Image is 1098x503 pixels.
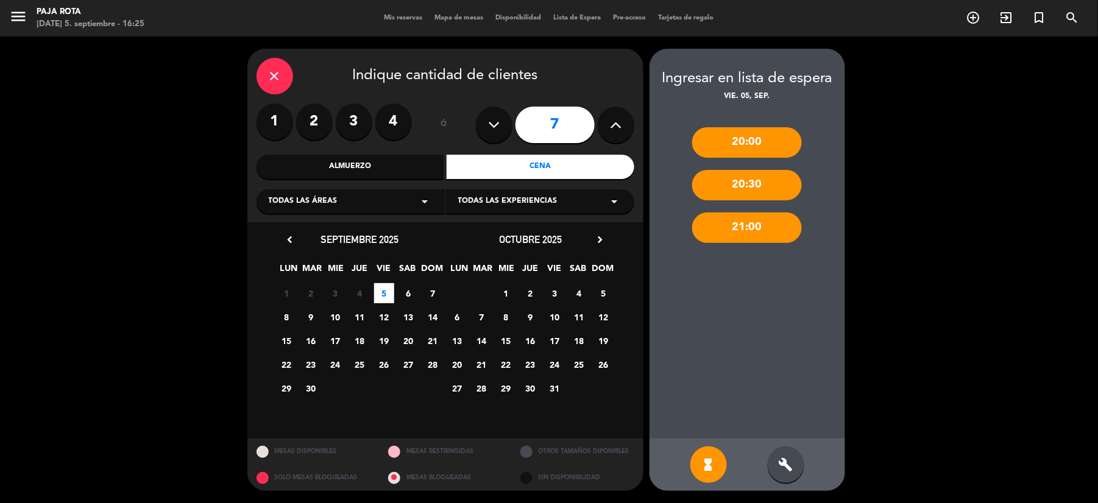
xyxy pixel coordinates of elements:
[545,378,565,398] span: 31
[472,331,492,351] span: 14
[692,213,802,243] div: 21:00
[545,307,565,327] span: 10
[449,261,469,281] span: LUN
[277,307,297,327] span: 8
[325,283,345,303] span: 3
[548,15,607,21] span: Lista de Espera
[301,331,321,351] span: 16
[568,261,588,281] span: SAB
[496,283,516,303] span: 1
[520,307,540,327] span: 9
[302,261,322,281] span: MAR
[569,283,589,303] span: 4
[496,307,516,327] span: 8
[692,170,802,200] div: 20:30
[267,69,282,83] i: close
[650,67,845,91] div: Ingresar en lista de espera
[520,378,540,398] span: 30
[447,307,467,327] span: 6
[325,331,345,351] span: 17
[544,261,564,281] span: VIE
[398,307,419,327] span: 13
[350,283,370,303] span: 4
[593,354,614,375] span: 26
[257,58,634,94] div: Indique cantidad de clientes
[511,438,643,465] div: OTROS TAMAÑOS DIPONIBLES
[257,155,444,179] div: Almuerzo
[429,15,490,21] span: Mapa de mesas
[350,331,370,351] span: 18
[497,261,517,281] span: MIE
[336,104,372,140] label: 3
[545,331,565,351] span: 17
[424,104,464,146] div: ó
[593,283,614,303] span: 5
[472,354,492,375] span: 21
[423,307,443,327] span: 14
[473,261,493,281] span: MAR
[999,10,1014,25] i: exit_to_app
[447,378,467,398] span: 27
[545,354,565,375] span: 24
[496,331,516,351] span: 15
[966,10,981,25] i: add_circle_outline
[301,283,321,303] span: 2
[594,233,607,246] i: chevron_right
[472,307,492,327] span: 7
[379,438,511,465] div: MESAS RESTRINGIDAS
[447,155,634,179] div: Cena
[9,7,27,30] button: menu
[692,127,802,158] div: 20:00
[398,283,419,303] span: 6
[569,331,589,351] span: 18
[496,378,516,398] span: 29
[496,354,516,375] span: 22
[511,465,643,491] div: SIN DISPONIBILIDAD
[423,283,443,303] span: 7
[37,18,144,30] div: [DATE] 5. septiembre - 16:25
[296,104,333,140] label: 2
[499,233,562,245] span: octubre 2025
[397,261,417,281] span: SAB
[9,7,27,26] i: menu
[1032,10,1047,25] i: turned_in_not
[472,378,492,398] span: 28
[301,307,321,327] span: 9
[653,15,720,21] span: Tarjetas de regalo
[325,354,345,375] span: 24
[607,15,653,21] span: Pre-acceso
[592,261,612,281] span: DOM
[325,307,345,327] span: 10
[301,354,321,375] span: 23
[490,15,548,21] span: Disponibilidad
[269,195,338,208] span: Todas las áreas
[779,457,793,472] i: build
[374,307,394,327] span: 12
[447,354,467,375] span: 20
[545,283,565,303] span: 3
[326,261,346,281] span: MIE
[593,331,614,351] span: 19
[398,331,419,351] span: 20
[593,307,614,327] span: 12
[520,331,540,351] span: 16
[520,354,540,375] span: 23
[421,261,441,281] span: DOM
[277,283,297,303] span: 1
[447,331,467,351] span: 13
[350,354,370,375] span: 25
[374,331,394,351] span: 19
[247,438,380,465] div: MESAS DISPONIBLES
[569,307,589,327] span: 11
[301,378,321,398] span: 30
[398,354,419,375] span: 27
[520,261,540,281] span: JUE
[374,261,394,281] span: VIE
[607,194,622,209] i: arrow_drop_down
[277,378,297,398] span: 29
[520,283,540,303] span: 2
[247,465,380,491] div: SOLO MESAS BLOQUEADAS
[423,354,443,375] span: 28
[374,283,394,303] span: 5
[37,6,144,18] div: PAJA ROTA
